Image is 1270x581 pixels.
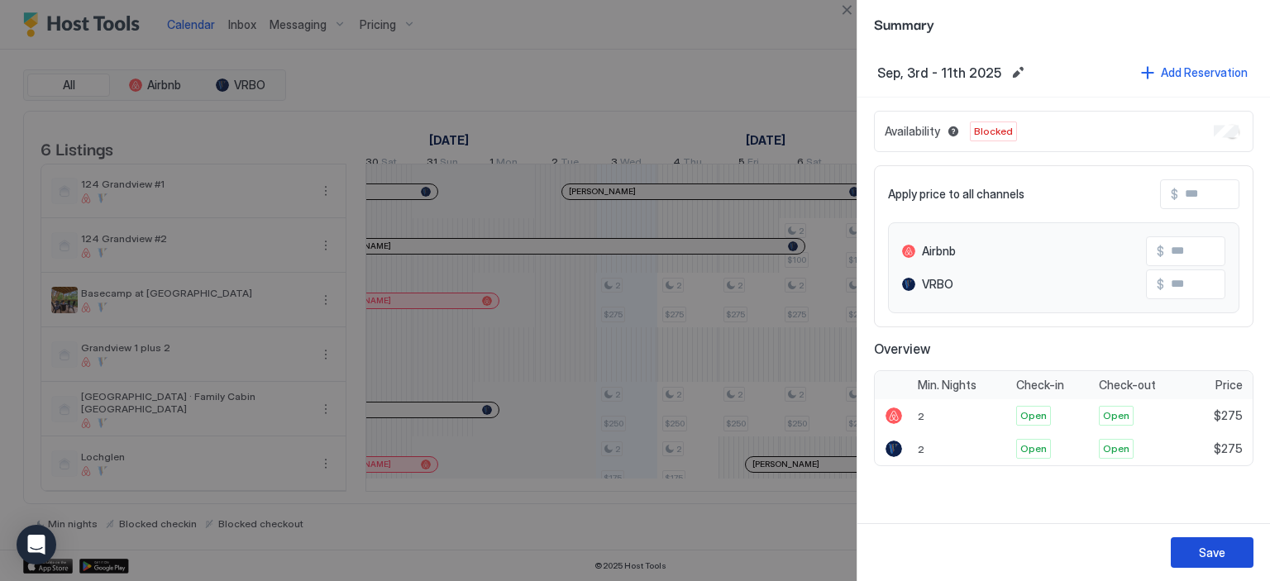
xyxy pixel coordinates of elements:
span: Apply price to all channels [888,187,1024,202]
span: 2 [918,443,924,455]
span: Price [1215,378,1243,393]
span: Availability [885,124,940,139]
span: Open [1020,408,1047,423]
span: $ [1171,187,1178,202]
span: $ [1157,244,1164,259]
span: Check-in [1016,378,1064,393]
div: Open Intercom Messenger [17,525,56,564]
span: $275 [1214,408,1243,423]
span: 2 [918,410,924,422]
span: Open [1103,441,1129,456]
span: Sep, 3rd - 11th 2025 [877,64,1001,81]
span: Min. Nights [918,378,976,393]
div: Save [1199,544,1225,561]
button: Edit date range [1008,63,1028,83]
span: Open [1103,408,1129,423]
span: $ [1157,277,1164,292]
span: Airbnb [922,244,956,259]
button: Save [1171,537,1253,568]
span: Blocked [974,124,1013,139]
span: VRBO [922,277,953,292]
span: Summary [874,13,1253,34]
button: Add Reservation [1139,61,1250,83]
span: Overview [874,341,1253,357]
span: Open [1020,441,1047,456]
div: Add Reservation [1161,64,1248,81]
span: Check-out [1099,378,1156,393]
button: Blocked dates override all pricing rules and remain unavailable until manually unblocked [943,121,963,141]
span: $275 [1214,441,1243,456]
